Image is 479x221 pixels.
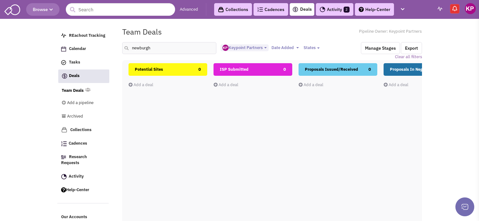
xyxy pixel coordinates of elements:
[220,44,269,52] button: Keypoint Partners
[58,124,109,136] a: Collections
[58,30,109,42] a: REachout Tracking
[270,44,301,51] button: Date Added
[220,67,248,72] span: ISP Submitted
[135,67,163,72] span: Potential Sites
[4,3,20,15] img: SmartAdmin
[69,174,84,179] span: Activity
[58,138,109,150] a: Cadences
[69,141,87,146] span: Cadences
[214,3,252,16] a: Collections
[222,45,263,50] span: Keypoint Partners
[58,184,109,196] a: Help-Center
[368,63,371,76] span: 0
[292,6,299,13] img: icon-deals.svg
[61,154,87,166] span: Research Requests
[26,3,60,16] button: Browse
[355,3,394,16] a: Help-Center
[359,29,422,35] span: Pipeline Owner: Keypoint Partners
[62,88,84,94] a: Team Deals
[69,60,80,65] span: Tasks
[283,63,286,76] span: 0
[180,7,198,13] a: Advanced
[222,45,229,51] img: ny_GipEnDU-kinWYCc5EwQ.png
[61,127,67,133] img: icon-collection-lavender.png
[292,6,312,13] a: Deals
[58,151,109,169] a: Research Requests
[254,3,288,16] a: Cadences
[61,174,67,180] img: Activity.png
[271,45,294,50] span: Date Added
[305,67,358,72] span: Proposals Issued/Received
[62,111,100,123] a: Archived
[70,127,92,132] span: Collections
[58,69,109,83] a: Deals
[198,63,201,76] span: 0
[62,97,100,109] a: Add a pipeline
[69,33,105,38] span: REachout Tracking
[33,7,53,12] span: Browse
[58,43,109,55] a: Calendar
[218,7,224,13] img: icon-collection-lavender-black.svg
[66,3,175,16] input: Search
[61,60,66,65] img: icon-tasks.png
[401,42,422,54] button: Export
[384,82,408,87] a: Add a deal
[302,44,322,51] button: States
[61,47,66,52] img: Calendar.png
[361,42,400,54] button: Manage Stages
[214,82,238,87] a: Add a deal
[390,67,440,72] span: Proposals In Negotiations
[61,141,67,146] img: Cadences_logo.png
[316,3,353,16] a: Activity2
[344,7,350,13] span: 2
[58,171,109,183] a: Activity
[465,3,476,14] img: Keypoint Partners
[58,57,109,69] a: Tasks
[257,7,263,12] img: Cadences_logo.png
[61,155,66,159] img: Research.png
[61,72,68,80] img: icon-deals.svg
[304,45,316,50] span: States
[128,82,153,87] a: Add a deal
[69,46,86,52] span: Calendar
[61,187,66,192] img: help.png
[122,28,162,36] h1: Team Deals
[122,42,217,54] input: Search deals
[299,82,323,87] a: Add a deal
[320,7,325,12] img: Activity.png
[395,54,422,60] a: Clear all filters
[61,214,87,220] span: Our Accounts
[359,7,364,12] img: help.png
